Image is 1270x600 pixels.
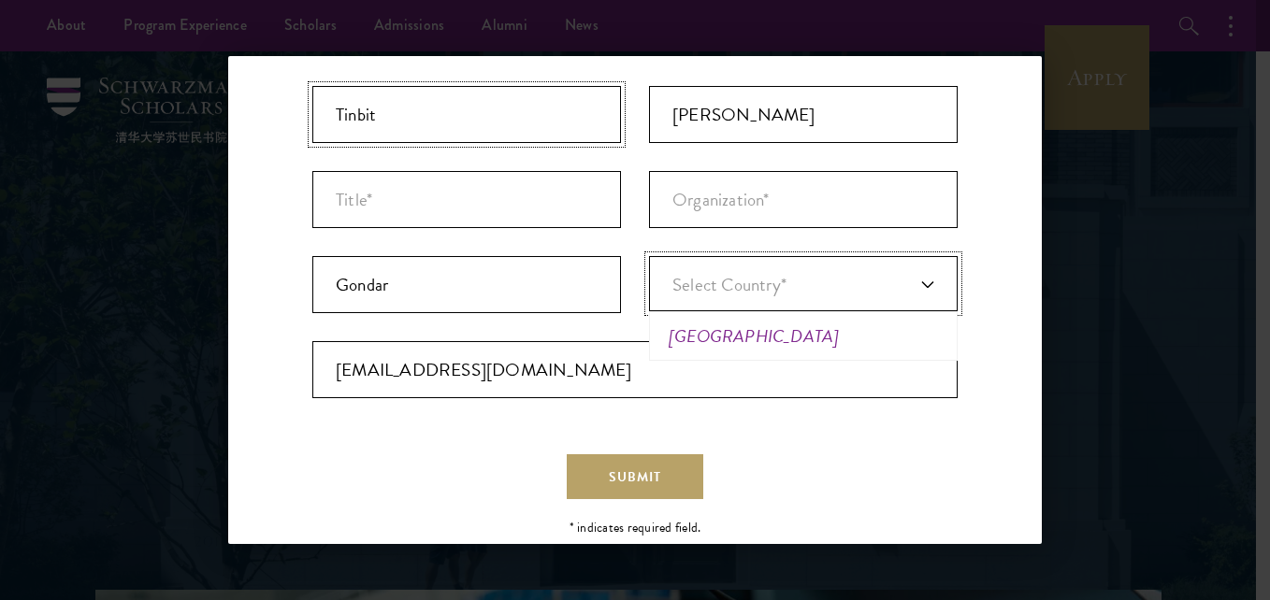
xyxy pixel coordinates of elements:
[312,341,958,398] input: Email*
[420,518,850,537] p: * indicates required field.
[649,171,958,228] input: Organization*
[312,86,621,143] input: First Name*
[669,322,839,350] em: [GEOGRAPHIC_DATA]
[649,86,958,143] input: Last Name*
[567,454,703,499] button: Submit
[312,256,621,313] input: City*
[672,271,787,298] span: Select Country*
[312,171,621,228] input: Title*
[609,467,661,487] span: Submit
